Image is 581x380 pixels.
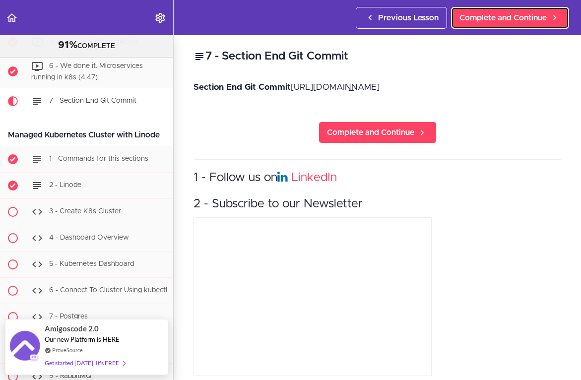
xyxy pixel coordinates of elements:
[327,127,414,138] span: Complete and Continue
[194,80,561,95] p: [URL][DOMAIN_NAME]
[31,63,143,81] span: 6 - We done it. Microservices running in k8s (4:47)
[49,98,136,105] span: 7 - Section End Git Commit
[49,156,148,163] span: 1 - Commands for this sections
[154,12,166,24] svg: Settings Menu
[49,373,92,380] span: 9 - RabbitMQ
[45,357,125,369] div: Get started [DATE]. It's FREE
[194,83,291,91] strong: Section End Git Commit
[49,208,121,215] span: 3 - Create K8s Cluster
[45,323,99,334] span: Amigoscode 2.0
[49,287,167,294] span: 6 - Connect To Cluster Using kubectl
[45,335,120,343] span: Our new Platform is HERE
[52,346,83,354] a: ProveSource
[49,182,81,189] span: 2 - Linode
[49,261,134,268] span: 5 - Kubernetes Dashboard
[459,12,547,24] span: Complete and Continue
[291,172,337,184] a: LinkedIn
[356,7,447,29] a: Previous Lesson
[319,122,437,143] a: Complete and Continue
[49,235,129,242] span: 4 - Dashboard Overview
[10,331,40,363] img: provesource social proof notification image
[451,7,569,29] a: Complete and Continue
[6,12,18,24] svg: Back to course curriculum
[58,40,77,50] span: 91%
[378,12,439,24] span: Previous Lesson
[194,196,561,212] h3: 2 - Subscribe to our Newsletter
[194,48,561,65] h2: 7 - Section End Git Commit
[194,170,561,186] h3: 1 - Follow us on
[49,314,88,320] span: 7 - Postgres
[12,39,161,52] div: COMPLETE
